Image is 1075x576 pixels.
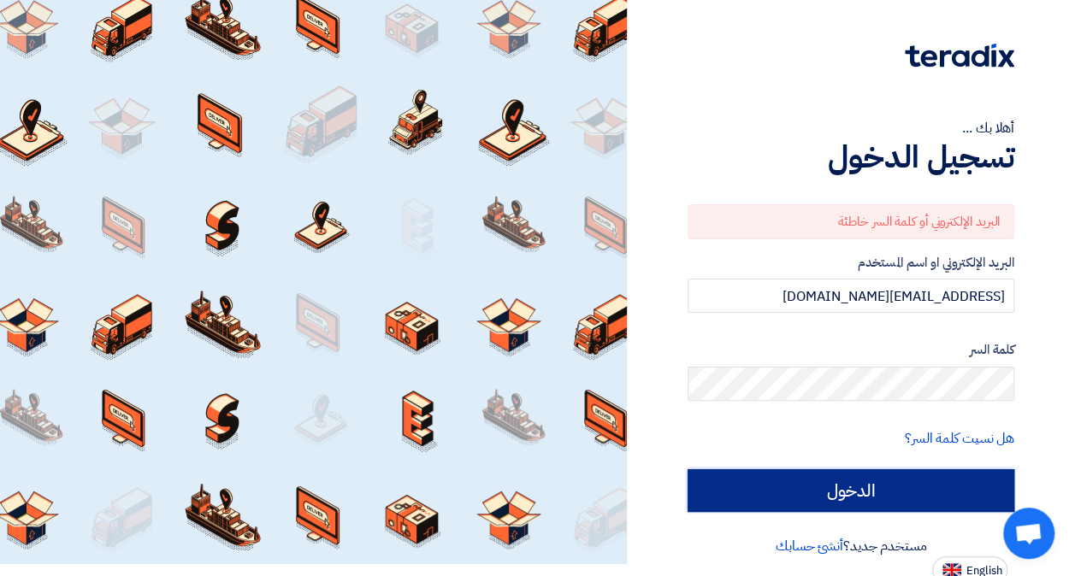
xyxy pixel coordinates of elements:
[688,340,1014,360] label: كلمة السر
[688,118,1014,138] div: أهلا بك ...
[688,279,1014,313] input: أدخل بريد العمل الإلكتروني او اسم المستخدم الخاص بك ...
[688,536,1014,556] div: مستخدم جديد؟
[688,204,1014,239] div: البريد الإلكتروني أو كلمة السر خاطئة
[905,44,1014,68] img: Teradix logo
[688,138,1014,176] h1: تسجيل الدخول
[776,536,843,556] a: أنشئ حسابك
[1003,508,1054,559] div: Open chat
[942,563,961,576] img: en-US.png
[905,428,1014,449] a: هل نسيت كلمة السر؟
[688,253,1014,273] label: البريد الإلكتروني او اسم المستخدم
[688,469,1014,512] input: الدخول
